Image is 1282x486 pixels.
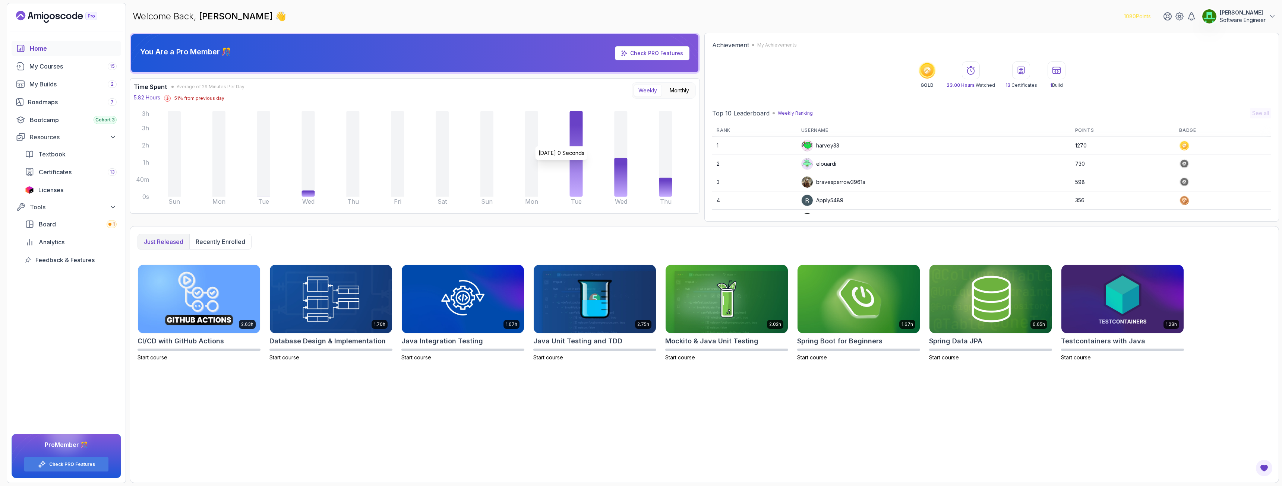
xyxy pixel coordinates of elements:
p: 1.67h [901,321,913,327]
img: Java Integration Testing card [402,265,524,333]
span: Certificates [39,168,72,177]
h2: Testcontainers with Java [1061,336,1145,346]
span: 7 [111,99,114,105]
span: Feedback & Features [35,255,95,264]
button: Just released [138,234,189,249]
a: Java Integration Testing card1.67hJava Integration TestingStart course [401,264,524,361]
h3: Time Spent [134,82,167,91]
img: Spring Boot for Beginners card [798,265,920,333]
p: 2.63h [241,321,253,327]
a: certificates [20,165,121,180]
button: Weekly [634,84,662,97]
tspan: 0s [142,193,149,200]
h2: Spring Boot for Beginners [797,336,882,346]
img: Testcontainers with Java card [1061,265,1184,333]
iframe: chat widget [1140,321,1275,452]
button: Tools [12,200,121,214]
p: [PERSON_NAME] [1220,9,1266,16]
button: Recently enrolled [189,234,251,249]
img: CI/CD with GitHub Actions card [138,265,260,333]
a: home [12,41,121,56]
a: Mockito & Java Unit Testing card2.02hMockito & Java Unit TestingStart course [665,264,788,361]
p: Welcome Back, [133,10,286,22]
tspan: Thu [347,198,359,205]
span: Board [39,220,56,229]
a: Landing page [16,11,114,23]
h2: Java Integration Testing [401,336,483,346]
a: textbook [20,147,121,162]
span: Start course [533,354,563,360]
a: Spring Data JPA card6.65hSpring Data JPAStart course [929,264,1052,361]
a: Check PRO Features [630,50,683,56]
tspan: Wed [615,198,627,205]
button: Check PRO Features [24,457,109,472]
div: Roadmaps [28,98,117,107]
h2: Database Design & Implementation [269,336,386,346]
th: Username [797,124,1071,137]
div: Tools [30,203,117,212]
div: My Builds [29,80,117,89]
tspan: Mon [525,198,538,205]
img: Database Design & Implementation card [270,265,392,333]
p: 1.67h [506,321,517,327]
th: Rank [712,124,796,137]
h2: CI/CD with GitHub Actions [138,336,224,346]
span: Start course [1061,354,1091,360]
h2: Mockito & Java Unit Testing [665,336,758,346]
tspan: 1h [143,159,149,166]
p: 6.65h [1033,321,1045,327]
p: -51 % from previous day [172,95,224,101]
div: Resources [30,133,117,142]
p: Certificates [1005,82,1037,88]
div: VankataSz [801,213,842,225]
tspan: Sat [438,198,447,205]
span: Start course [929,354,959,360]
tspan: 40m [136,176,149,183]
div: bravesparrow3961a [801,176,865,188]
img: user profile image [802,213,813,224]
p: GOLD [921,82,934,88]
a: board [20,217,121,232]
p: 2.02h [769,321,781,327]
a: builds [12,77,121,92]
span: Textbook [38,150,66,159]
h2: Spring Data JPA [929,336,982,346]
a: Check PRO Features [615,46,689,60]
button: user profile image[PERSON_NAME]Software Engineer [1202,9,1276,24]
span: Average of 29 Minutes Per Day [177,84,244,90]
a: courses [12,59,121,74]
span: Start course [401,354,431,360]
img: Java Unit Testing and TDD card [534,265,656,333]
th: Points [1071,124,1175,137]
tspan: 3h [142,110,149,117]
img: user profile image [1202,9,1216,23]
p: 1.70h [374,321,385,327]
tspan: Thu [660,198,672,205]
a: analytics [20,235,121,250]
div: Apply5489 [801,194,843,206]
img: user profile image [802,195,813,206]
tspan: Tue [258,198,269,205]
span: 13 [1005,82,1010,88]
div: Bootcamp [30,115,117,124]
p: Watched [947,82,995,88]
span: Start course [269,354,299,360]
div: Home [30,44,117,53]
iframe: chat widget [1251,456,1275,479]
p: Build [1050,82,1063,88]
span: 1 [1050,82,1052,88]
div: My Courses [29,62,117,71]
div: elouardi [801,158,836,170]
td: 4 [712,191,796,210]
p: My Achievements [757,42,797,48]
p: Recently enrolled [196,237,245,246]
td: 5 [712,210,796,228]
span: Start course [138,354,167,360]
a: feedback [20,252,121,267]
h2: Achievement [712,41,749,50]
tspan: Sun [168,198,180,205]
img: default monster avatar [802,140,813,151]
span: [PERSON_NAME] [199,11,275,22]
tspan: 3h [142,124,149,132]
img: Spring Data JPA card [929,265,1052,333]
